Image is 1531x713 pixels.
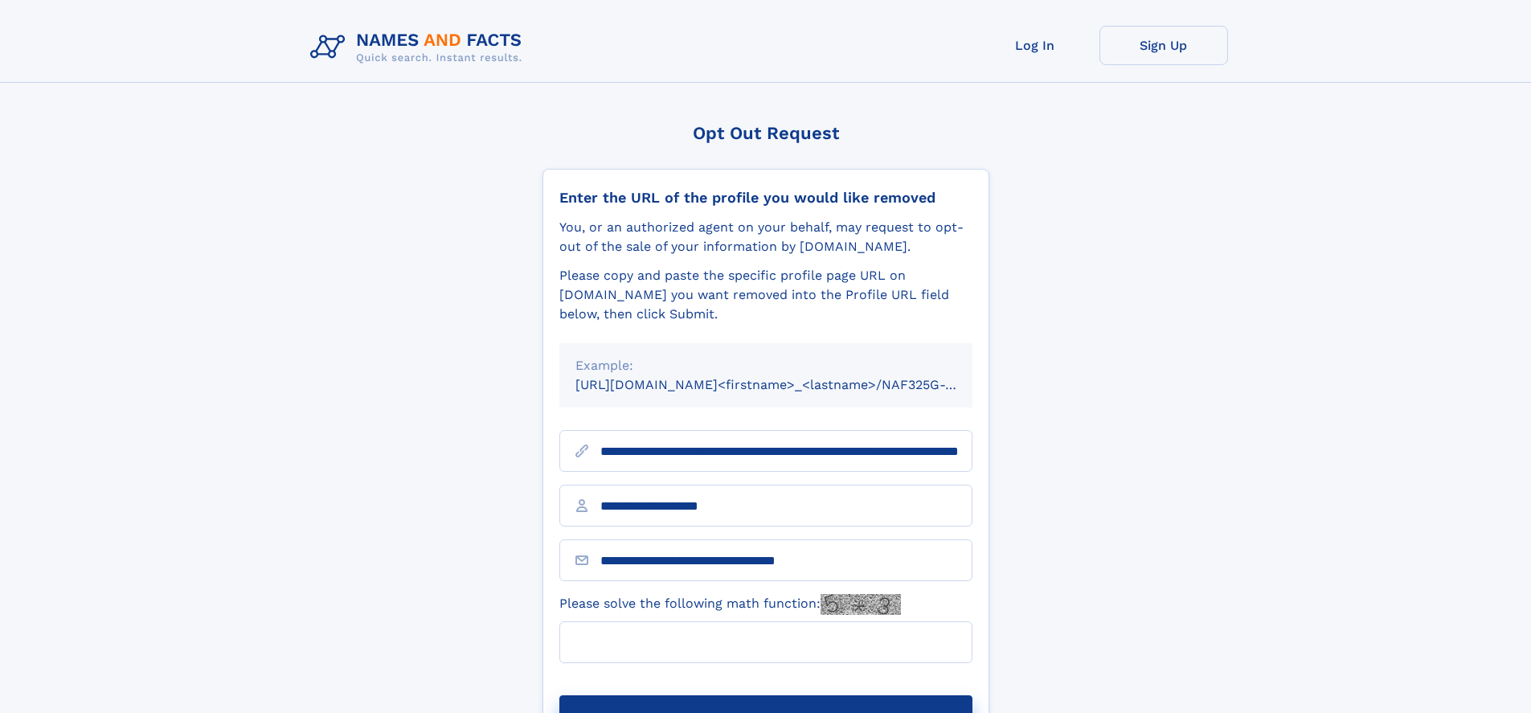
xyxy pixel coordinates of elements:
div: Please copy and paste the specific profile page URL on [DOMAIN_NAME] you want removed into the Pr... [559,266,972,324]
img: Logo Names and Facts [304,26,535,69]
div: Example: [575,356,956,375]
div: You, or an authorized agent on your behalf, may request to opt-out of the sale of your informatio... [559,218,972,256]
div: Enter the URL of the profile you would like removed [559,189,972,207]
a: Sign Up [1099,26,1228,65]
small: [URL][DOMAIN_NAME]<firstname>_<lastname>/NAF325G-xxxxxxxx [575,377,1003,392]
div: Opt Out Request [542,123,989,143]
label: Please solve the following math function: [559,594,901,615]
a: Log In [971,26,1099,65]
